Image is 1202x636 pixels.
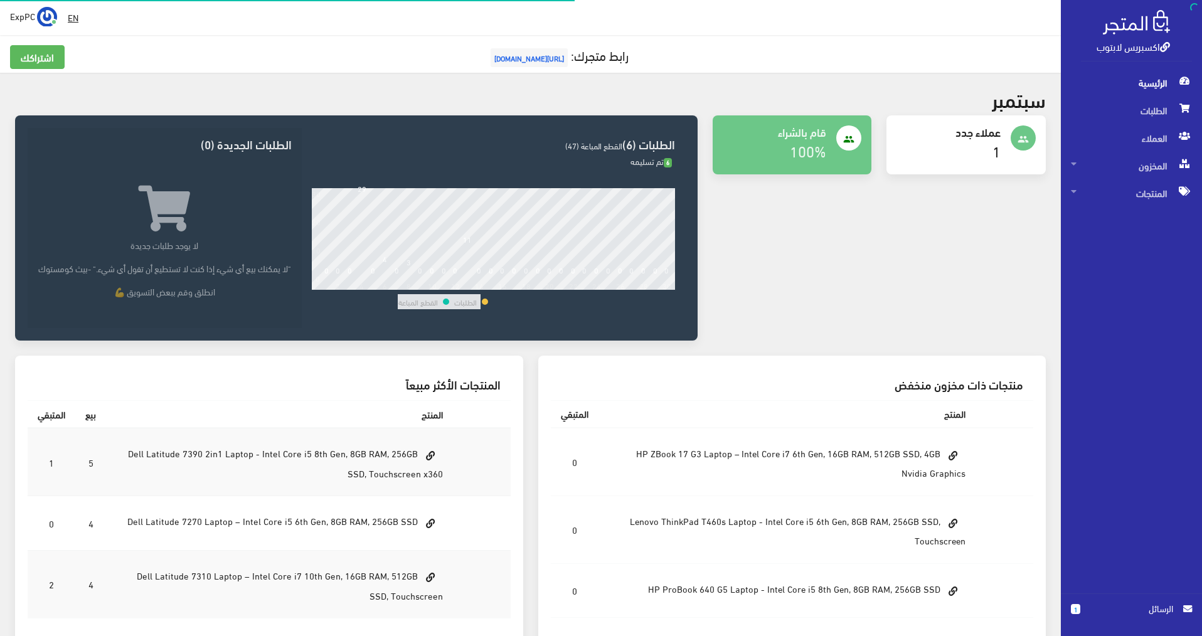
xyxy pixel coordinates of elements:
td: Dell Latitude 7390 2in1 Laptop - Intel Core i5 8th Gen, 8GB RAM, 256GB SSD, Touchscreen x360 [106,428,453,496]
span: 6 [664,158,672,167]
td: Dell Latitude 7270 Laptop – Intel Core i5 6th Gen, 8GB RAM, 256GB SSD [106,496,453,550]
u: EN [68,9,78,25]
div: 20 [545,281,554,290]
a: 1 الرسائل [1071,602,1192,628]
span: ExpPC [10,8,35,24]
a: رابط متجرك:[URL][DOMAIN_NAME] [487,43,629,66]
h3: منتجات ذات مخزون منخفض [561,378,1024,390]
a: اكسبريس لابتوب [1097,37,1170,55]
a: العملاء [1061,124,1202,152]
span: تم تسليمه [630,154,672,169]
td: 4 [75,496,106,550]
span: 1 [1071,604,1080,614]
th: المتبقي [28,401,75,428]
a: الرئيسية [1061,69,1202,97]
th: المنتج [106,401,453,428]
a: المخزون [1061,152,1202,179]
td: Lenovo ThinkPad T460s Laptop - Intel Core i5 6th Gen, 8GB RAM, 256GB SSD, Touchscreen [598,496,976,564]
div: 2 [336,281,340,290]
th: المنتج [598,401,976,428]
div: 10 [428,281,437,290]
img: ... [37,7,57,27]
h3: الطلبات الجديدة (0) [38,138,291,150]
div: 16 [498,281,507,290]
div: 28 [639,281,648,290]
th: المتبقي [551,401,598,428]
td: 0 [551,428,598,496]
p: انطلق وقم ببعض التسويق 💪 [38,285,291,298]
td: القطع المباعة [398,294,439,309]
h3: المنتجات الأكثر مبيعاً [38,378,501,390]
a: 100% [790,137,826,164]
i: people [843,134,854,145]
img: . [1103,10,1170,34]
div: 14 [475,281,484,290]
td: 4 [75,550,106,618]
span: الرئيسية [1071,69,1192,97]
span: المنتجات [1071,179,1192,207]
span: الطلبات [1071,97,1192,124]
a: EN [63,6,83,29]
td: الطلبات [454,294,477,309]
div: 26 [616,281,625,290]
td: 0 [551,496,598,564]
td: 0 [28,496,75,550]
a: المنتجات [1061,179,1202,207]
td: 5 [75,428,106,496]
h4: عملاء جدد [896,125,1001,138]
td: 0 [551,564,598,618]
a: 1 [992,137,1001,164]
div: 24 [592,281,601,290]
a: ... ExpPC [10,6,57,26]
div: 18 [522,281,531,290]
h4: قام بالشراء [723,125,827,138]
div: 22 [569,281,578,290]
td: HP ProBook 640 G5 Laptop - Intel Core i5 8th Gen, 8GB RAM, 256GB SSD [598,564,976,618]
span: الرسائل [1090,602,1173,615]
i: people [1018,134,1029,145]
span: [URL][DOMAIN_NAME] [491,48,568,67]
a: الطلبات [1061,97,1202,124]
td: Dell Latitude 7310 Laptop – Intel Core i7 10th Gen, 16GB RAM, 512GB SSD, Touchscreen [106,550,453,618]
td: HP ZBook 17 G3 Laptop – Intel Core i7 6th Gen, 16GB RAM, 512GB SSD, 4GB Nvidia Graphics [598,428,976,496]
span: القطع المباعة (47) [565,138,622,153]
td: 1 [28,428,75,496]
div: 12 [451,281,460,290]
p: لا يوجد طلبات جديدة [38,238,291,252]
div: 30 [662,281,671,290]
span: العملاء [1071,124,1192,152]
h2: سبتمبر [992,88,1046,110]
h3: الطلبات (6) [312,138,675,150]
div: 29 [358,183,366,194]
a: اشتراكك [10,45,65,69]
div: 8 [407,281,411,290]
td: 2 [28,550,75,618]
p: "لا يمكنك بيع أي شيء إذا كنت لا تستطيع أن تقول أي شيء." -بيث كومستوك [38,262,291,275]
span: المخزون [1071,152,1192,179]
div: 4 [359,281,364,290]
div: 6 [383,281,387,290]
th: بيع [75,401,106,428]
